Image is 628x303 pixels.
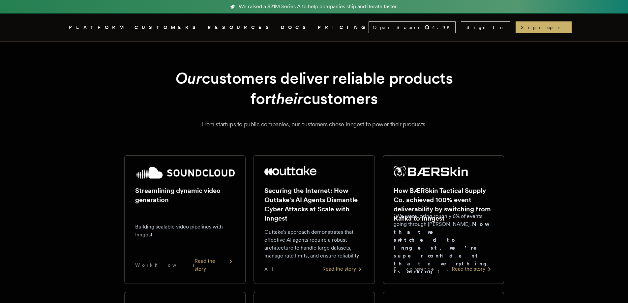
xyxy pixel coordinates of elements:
button: PLATFORM [69,23,127,32]
em: Our [175,69,202,88]
span: Workflows [135,262,194,268]
p: Outtake's approach demonstrates that effective AI agents require a robust architecture to handle ... [264,228,364,260]
p: From startups to public companies, our customers chose Inngest to power their products. [77,120,552,129]
h1: customers deliver reliable products for customers [140,68,488,109]
a: Outtake logoSecuring the Internet: How Outtake's AI Agents Dismantle Cyber Attacks at Scale with ... [254,155,375,284]
h2: How BÆRSkin Tactical Supply Co. achieved 100% event deliverability by switching from Kafka to Inn... [394,186,493,223]
span: → [555,24,566,31]
a: DOCS [281,23,310,32]
span: AI [264,266,279,272]
strong: Now that we switched to Inngest, we're super confident that everything is working! [394,221,492,275]
img: SoundCloud [135,166,235,179]
a: Sign up [516,21,572,33]
img: BÆRSkin Tactical Supply Co. [394,166,468,177]
a: BÆRSkin Tactical Supply Co. logoHow BÆRSkin Tactical Supply Co. achieved 100% event deliverabilit... [383,155,504,284]
span: We raised a $21M Series A to help companies ship and iterate faster. [239,3,398,11]
a: PRICING [318,23,369,32]
p: "We were losing roughly 6% of events going through [PERSON_NAME]. ." [394,212,493,276]
h2: Securing the Internet: How Outtake's AI Agents Dismantle Cyber Attacks at Scale with Inngest [264,186,364,223]
img: Outtake [264,166,317,175]
span: Open Source [373,24,422,31]
button: RESOURCES [208,23,273,32]
h2: Streamlining dynamic video generation [135,186,235,204]
span: E-commerce [394,266,434,272]
em: their [271,89,303,108]
a: CUSTOMERS [135,23,200,32]
div: Read the story [322,265,364,273]
div: Read the story [452,265,493,273]
span: 4.9 K [432,24,454,31]
a: SoundCloud logoStreamlining dynamic video generationBuilding scalable video pipelines with Innges... [124,155,246,284]
a: Sign In [461,21,510,33]
nav: Global [50,14,578,41]
p: Building scalable video pipelines with Inngest. [135,223,235,239]
div: Read the story [194,257,235,273]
